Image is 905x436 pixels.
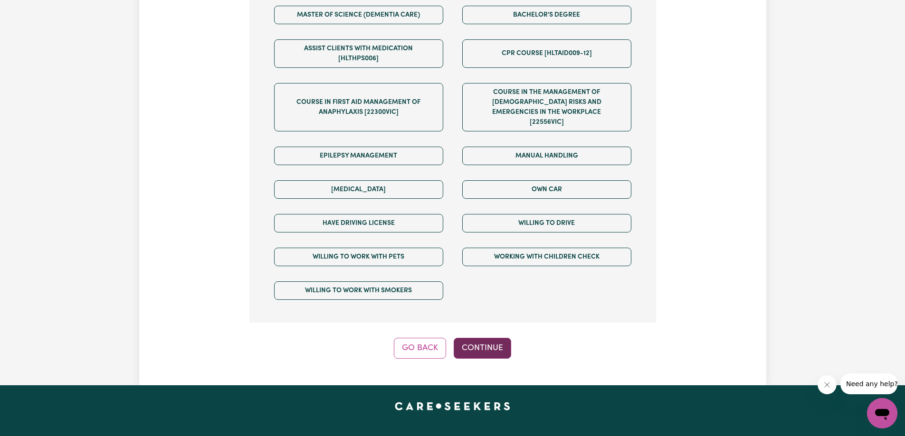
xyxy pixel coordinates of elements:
[274,6,443,24] button: Master of Science (Dementia Care)
[818,375,837,394] iframe: Close message
[274,83,443,131] button: Course in First Aid Management of Anaphylaxis [22300VIC]
[454,338,511,359] button: Continue
[462,214,631,232] button: Willing to drive
[274,248,443,266] button: Willing to work with pets
[274,281,443,300] button: Willing to work with smokers
[840,373,897,394] iframe: Message from company
[6,7,57,14] span: Need any help?
[462,83,631,131] button: Course in the Management of [DEMOGRAPHIC_DATA] Risks and Emergencies in the Workplace [22556VIC]
[274,180,443,199] button: [MEDICAL_DATA]
[395,402,510,410] a: Careseekers home page
[462,248,631,266] button: Working with Children Check
[274,214,443,232] button: Have driving license
[462,6,631,24] button: Bachelor's Degree
[274,39,443,68] button: Assist clients with medication [HLTHPS006]
[462,39,631,68] button: CPR Course [HLTAID009-12]
[274,147,443,165] button: Epilepsy Management
[394,338,446,359] button: Go Back
[462,180,631,199] button: Own Car
[462,147,631,165] button: Manual Handling
[867,398,897,428] iframe: Button to launch messaging window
